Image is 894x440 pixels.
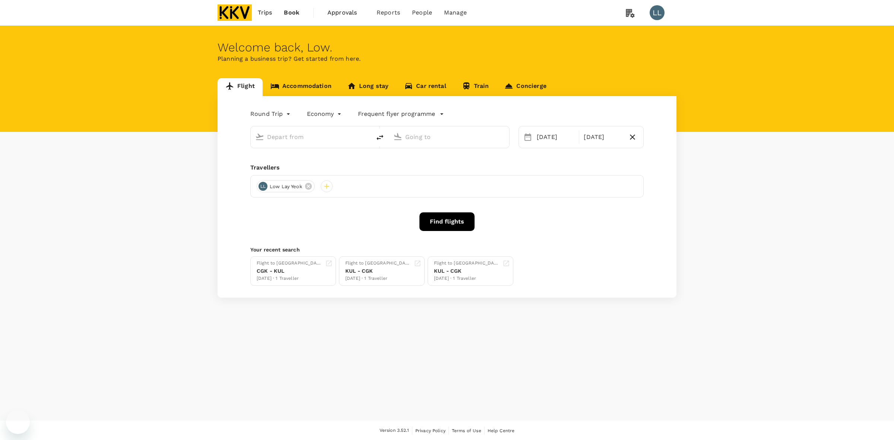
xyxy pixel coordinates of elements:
a: Terms of Use [452,427,481,435]
p: Your recent search [250,246,644,253]
div: Flight to [GEOGRAPHIC_DATA] [257,260,322,267]
div: Travellers [250,163,644,172]
div: Round Trip [250,108,292,120]
input: Depart from [267,131,355,143]
span: Terms of Use [452,428,481,433]
button: Frequent flyer programme [358,110,444,118]
a: Train [454,78,497,96]
p: Planning a business trip? Get started from here. [218,54,676,63]
a: Flight [218,78,263,96]
a: Car rental [396,78,454,96]
div: Welcome back , Low . [218,41,676,54]
span: Manage [444,8,467,17]
span: Reports [377,8,400,17]
a: Long stay [339,78,396,96]
span: Low Lay Yeok [265,183,307,190]
div: [DATE] [581,130,624,145]
iframe: Button to launch messaging window [6,410,30,434]
div: LLLow Lay Yeok [257,180,315,192]
span: People [412,8,432,17]
a: Accommodation [263,78,339,96]
a: Concierge [497,78,554,96]
div: [DATE] · 1 Traveller [434,275,500,282]
span: Privacy Policy [415,428,446,433]
a: Privacy Policy [415,427,446,435]
div: Flight to [GEOGRAPHIC_DATA] [345,260,411,267]
p: Frequent flyer programme [358,110,435,118]
span: Trips [258,8,272,17]
div: Economy [307,108,343,120]
div: CGK - KUL [257,267,322,275]
div: Flight to [GEOGRAPHIC_DATA] [434,260,500,267]
div: KUL - CGK [345,267,411,275]
button: delete [371,129,389,146]
div: LL [259,182,267,191]
button: Find flights [419,212,475,231]
div: [DATE] · 1 Traveller [257,275,322,282]
input: Going to [405,131,494,143]
button: Open [366,136,367,137]
span: Version 3.52.1 [380,427,409,434]
button: Open [504,136,505,137]
img: KKV Supply Chain Sdn Bhd [218,4,252,21]
div: [DATE] · 1 Traveller [345,275,411,282]
span: Help Centre [488,428,515,433]
div: KUL - CGK [434,267,500,275]
a: Help Centre [488,427,515,435]
div: LL [650,5,665,20]
span: Book [284,8,299,17]
span: Approvals [327,8,365,17]
div: [DATE] [534,130,577,145]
